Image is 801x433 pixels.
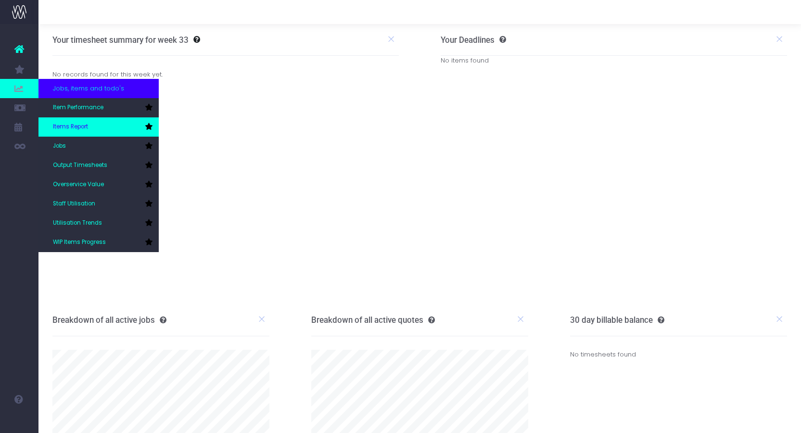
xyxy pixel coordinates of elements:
[52,315,166,325] h3: Breakdown of all active jobs
[53,103,103,112] span: Item Performance
[12,414,26,428] img: images/default_profile_image.png
[52,35,189,45] h3: Your timesheet summary for week 33
[38,137,159,156] a: Jobs
[38,117,159,137] a: Items Report
[570,315,664,325] h3: 30 day billable balance
[45,70,406,79] div: No records found for this week yet.
[53,142,66,151] span: Jobs
[441,56,787,65] div: No items found
[38,98,159,117] a: Item Performance
[441,35,506,45] h3: Your Deadlines
[38,194,159,214] a: Staff Utilisation
[53,84,124,93] span: Jobs, items and todo's
[53,200,95,208] span: Staff Utilisation
[53,161,107,170] span: Output Timesheets
[38,233,159,252] a: WIP Items Progress
[53,180,104,189] span: Overservice Value
[38,214,159,233] a: Utilisation Trends
[53,238,106,247] span: WIP Items Progress
[570,336,787,373] div: No timesheets found
[38,175,159,194] a: Overservice Value
[53,219,102,228] span: Utilisation Trends
[311,315,435,325] h3: Breakdown of all active quotes
[53,123,88,131] span: Items Report
[38,156,159,175] a: Output Timesheets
